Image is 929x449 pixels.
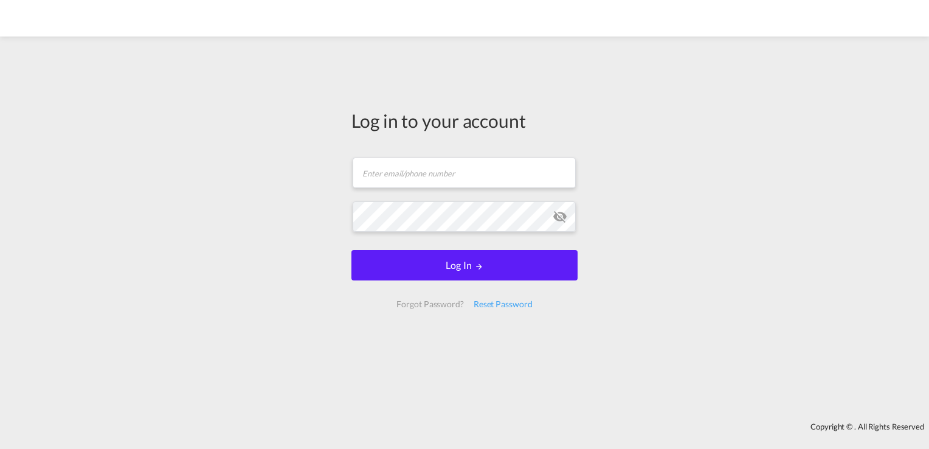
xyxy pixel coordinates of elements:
button: LOGIN [351,250,578,280]
div: Log in to your account [351,108,578,133]
div: Forgot Password? [392,293,468,315]
div: Reset Password [469,293,537,315]
input: Enter email/phone number [353,158,576,188]
md-icon: icon-eye-off [553,209,567,224]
